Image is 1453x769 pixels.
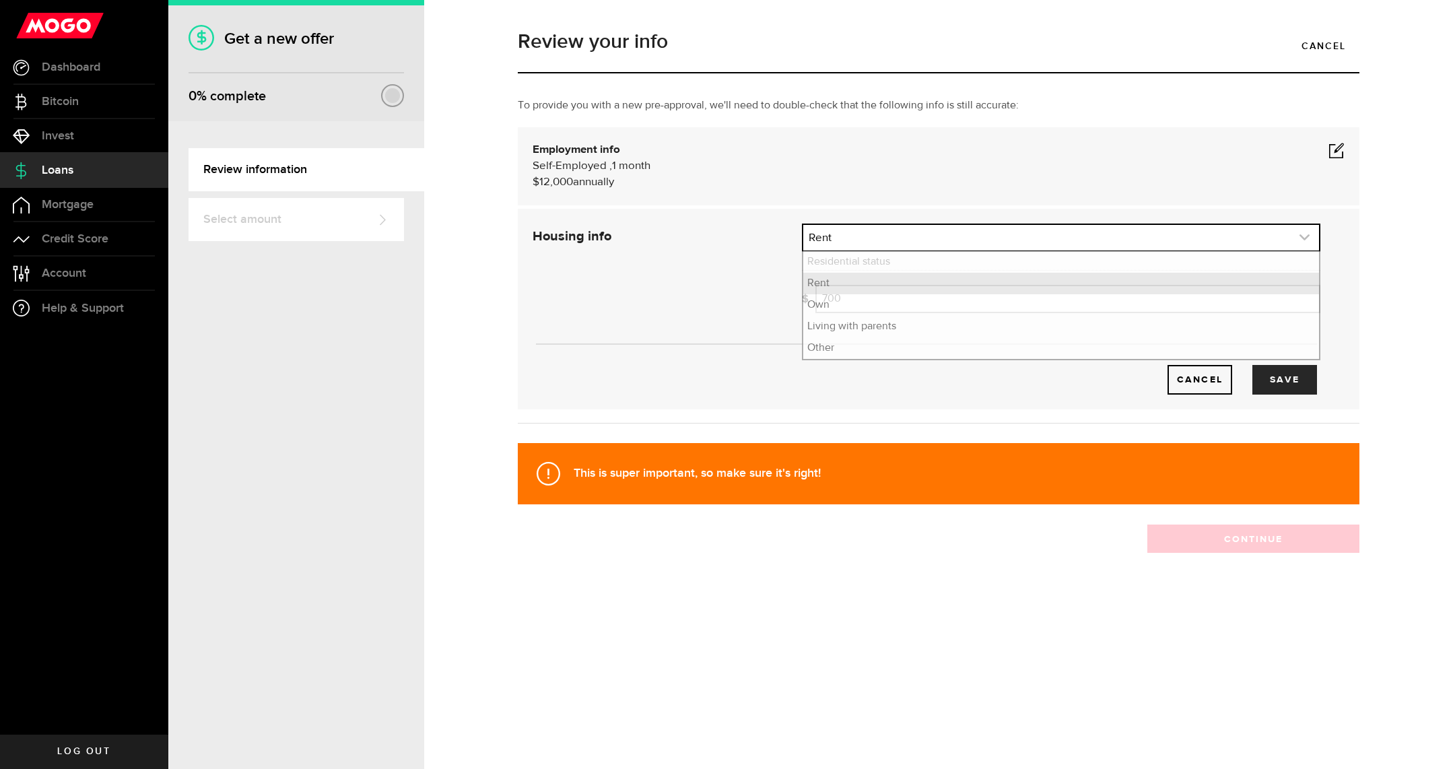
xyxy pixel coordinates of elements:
span: 1 month [612,160,650,172]
a: expand select [803,225,1319,250]
div: % complete [189,84,266,108]
p: To provide you with a new pre-approval, we'll need to double-check that the following info is sti... [518,98,1359,114]
span: Account [42,267,86,279]
a: Select amount [189,198,404,241]
span: Help & Support [42,302,124,314]
button: Open LiveChat chat widget [11,5,51,46]
a: Cancel [1168,365,1232,395]
strong: Housing info [533,230,611,243]
li: Rent [803,273,1319,294]
span: $12,000 [533,176,573,188]
span: Credit Score [42,233,108,245]
a: Cancel [1288,32,1359,60]
a: Review information [189,148,424,191]
li: Residential status [803,251,1319,273]
span: Loans [42,164,73,176]
span: Dashboard [42,61,100,73]
button: Continue [1147,525,1359,553]
h1: Review your info [518,32,1359,52]
span: annually [573,176,614,188]
span: 0 [189,88,197,104]
strong: This is super important, so make sure it's right! [574,466,821,480]
li: Living with parents [803,316,1319,337]
b: Employment info [533,144,620,156]
span: Log out [57,747,110,756]
span: Mortgage [42,199,94,211]
button: Save [1252,365,1317,395]
li: Own [803,294,1319,316]
li: Other [803,337,1319,359]
span: Invest [42,130,74,142]
h1: Get a new offer [189,29,404,48]
span: Self-Employed , [533,160,612,172]
span: Bitcoin [42,96,79,108]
